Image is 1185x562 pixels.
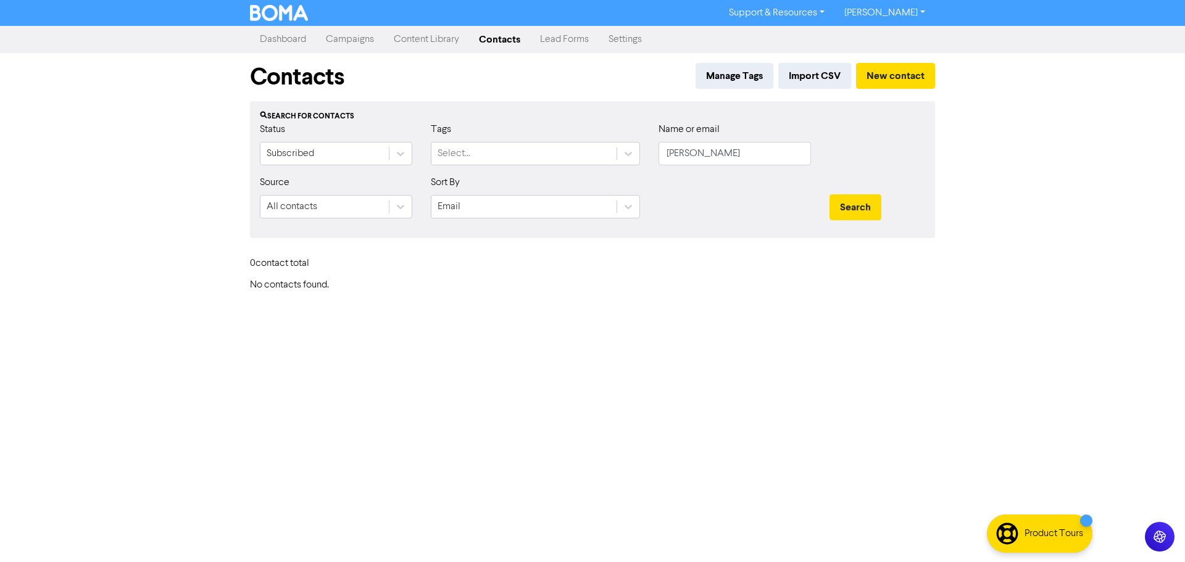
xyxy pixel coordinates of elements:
[260,111,925,122] div: Search for contacts
[267,199,317,214] div: All contacts
[267,146,314,161] div: Subscribed
[834,3,935,23] a: [PERSON_NAME]
[599,27,652,52] a: Settings
[260,175,289,190] label: Source
[431,175,460,190] label: Sort By
[250,27,316,52] a: Dashboard
[696,63,773,89] button: Manage Tags
[250,63,344,91] h1: Contacts
[1123,503,1185,562] iframe: Chat Widget
[250,258,349,270] h6: 0 contact total
[431,122,451,137] label: Tags
[260,122,285,137] label: Status
[530,27,599,52] a: Lead Forms
[438,146,470,161] div: Select...
[829,194,881,220] button: Search
[250,279,935,291] h6: No contacts found.
[719,3,834,23] a: Support & Resources
[469,27,530,52] a: Contacts
[659,122,720,137] label: Name or email
[438,199,460,214] div: Email
[856,63,935,89] button: New contact
[778,63,851,89] button: Import CSV
[316,27,384,52] a: Campaigns
[250,5,308,21] img: BOMA Logo
[384,27,469,52] a: Content Library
